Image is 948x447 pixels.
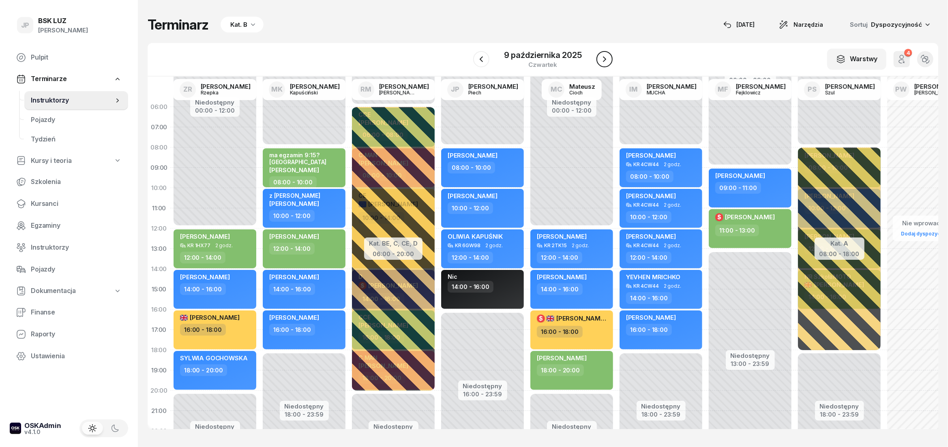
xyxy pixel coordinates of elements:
[904,49,912,57] div: 4
[180,283,226,295] div: 14:00 - 16:00
[542,79,602,100] a: MCMateuszCioch
[31,134,122,145] span: Tydzień
[285,409,324,418] div: 18:00 - 23:59
[463,383,502,389] div: Niedostępny
[715,225,759,236] div: 11:00 - 13:00
[641,403,681,409] div: Niedostępny
[10,152,128,170] a: Kursy i teoria
[148,218,170,239] div: 12:00
[572,243,589,248] span: 2 godz.
[537,326,583,338] div: 16:00 - 18:00
[772,17,830,33] button: Narzędzia
[664,243,681,248] span: 2 godz.
[10,346,128,366] a: Ustawienia
[379,90,418,95] div: [PERSON_NAME]
[463,381,502,399] button: Niedostępny16:00 - 23:59
[448,192,498,200] span: [PERSON_NAME]
[269,192,320,199] div: z [PERSON_NAME]
[180,233,230,240] span: [PERSON_NAME]
[201,83,251,90] div: [PERSON_NAME]
[716,17,762,33] button: [DATE]
[708,79,792,100] a: MF[PERSON_NAME]Fejklowicz
[269,152,341,165] div: ma egzamin 9:15? [GEOGRAPHIC_DATA]
[819,238,860,249] div: Kat. A
[626,252,671,263] div: 12:00 - 14:00
[21,22,30,29] span: JP
[369,249,418,257] div: 06:00 - 20:00
[187,243,210,248] div: KR 1HX77
[723,20,755,30] div: [DATE]
[626,233,676,240] span: [PERSON_NAME]
[895,86,907,93] span: PW
[24,130,128,149] a: Tydzień
[894,51,910,67] button: 4
[537,273,587,281] span: [PERSON_NAME]
[552,422,592,440] button: Niedostępny20:00 - 23:59
[539,316,543,321] span: $
[504,51,582,59] div: 9 października 2025
[626,324,672,336] div: 16:00 - 18:00
[825,83,875,90] div: [PERSON_NAME]
[271,86,283,93] span: MK
[715,172,765,180] span: [PERSON_NAME]
[10,238,128,257] a: Instruktorzy
[633,202,659,207] div: KR 4CW44
[569,90,595,95] div: Cioch
[10,325,128,344] a: Raporty
[269,324,315,336] div: 16:00 - 18:00
[360,86,371,93] span: RM
[552,423,592,430] div: Niedostępny
[148,279,170,299] div: 15:00
[183,86,192,93] span: ZR
[725,213,775,221] span: [PERSON_NAME]
[148,17,208,32] h1: Terminarz
[369,238,418,257] button: Kat. BE, C, CE, D06:00 - 20:00
[148,381,170,401] div: 20:00
[269,233,319,240] span: [PERSON_NAME]
[552,105,592,114] div: 00:00 - 12:00
[31,199,122,209] span: Kursanci
[269,273,319,281] span: [PERSON_NAME]
[24,422,61,429] div: OSKAdmin
[148,239,170,259] div: 13:00
[633,162,659,167] div: KR 4CW44
[369,238,418,249] div: Kat. BE, C, CE, D
[448,252,493,263] div: 12:00 - 14:00
[871,21,922,28] span: Dyspozycyjność
[31,264,122,275] span: Pojazdy
[148,117,170,137] div: 07:00
[664,283,681,289] span: 2 godz.
[269,210,315,222] div: 10:00 - 12:00
[24,110,128,130] a: Pojazdy
[218,17,264,33] button: Kat. B
[195,423,235,430] div: Niedostępny
[731,353,770,359] div: Niedostępny
[195,98,235,115] button: Niedostępny00:00 - 12:00
[820,402,859,419] button: Niedostępny18:00 - 23:59
[180,314,240,321] span: [PERSON_NAME]
[10,282,128,300] a: Dokumentacja
[290,90,329,95] div: Kapuściński
[626,171,673,182] div: 08:00 - 10:00
[441,79,525,100] a: JP[PERSON_NAME]Piech
[379,83,429,90] div: [PERSON_NAME]
[850,19,869,30] span: Sortuj
[626,292,672,304] div: 14:00 - 16:00
[718,86,728,93] span: MF
[10,260,128,279] a: Pojazdy
[468,83,518,90] div: [PERSON_NAME]
[736,83,786,90] div: [PERSON_NAME]
[820,403,859,409] div: Niedostępny
[148,178,170,198] div: 10:00
[448,233,503,240] span: OLIWIA KAPUŚNIK
[664,202,681,208] span: 2 godz.
[551,86,562,93] span: MC
[717,214,721,220] span: $
[269,314,319,321] span: [PERSON_NAME]
[537,283,583,295] div: 14:00 - 16:00
[148,401,170,421] div: 21:00
[269,283,315,295] div: 14:00 - 16:00
[825,90,864,95] div: Szul
[148,320,170,340] div: 17:00
[31,351,122,361] span: Ustawienia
